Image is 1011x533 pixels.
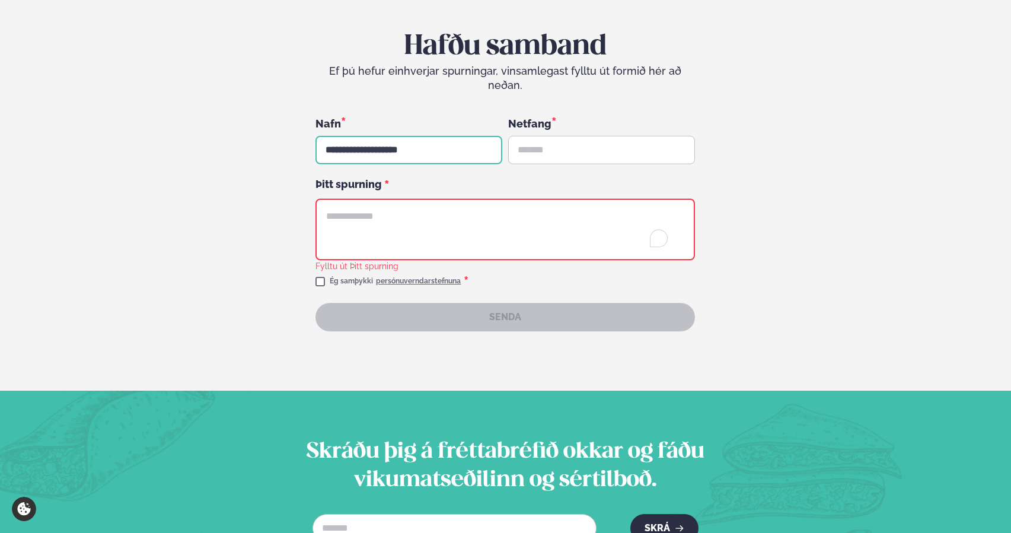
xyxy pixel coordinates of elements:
[330,275,468,289] div: Ég samþykki
[315,199,695,260] textarea: To enrich screen reader interactions, please activate Accessibility in Grammarly extension settings
[508,116,695,131] div: Netfang
[12,497,36,521] a: Cookie settings
[315,64,695,92] div: Ef þú hefur einhverjar spurningar, vinsamlegast fylltu út formið hér að neðan.
[272,438,739,495] h2: Skráðu þig á fréttabréfið okkar og fáðu vikumatseðilinn og sértilboð.
[315,178,695,193] div: Þitt spurning
[376,277,461,286] a: persónuverndarstefnuna
[315,116,502,131] div: Nafn
[315,303,695,331] button: Senda
[315,260,398,271] div: Fylltu út Þitt spurning
[315,30,695,63] h2: Hafðu samband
